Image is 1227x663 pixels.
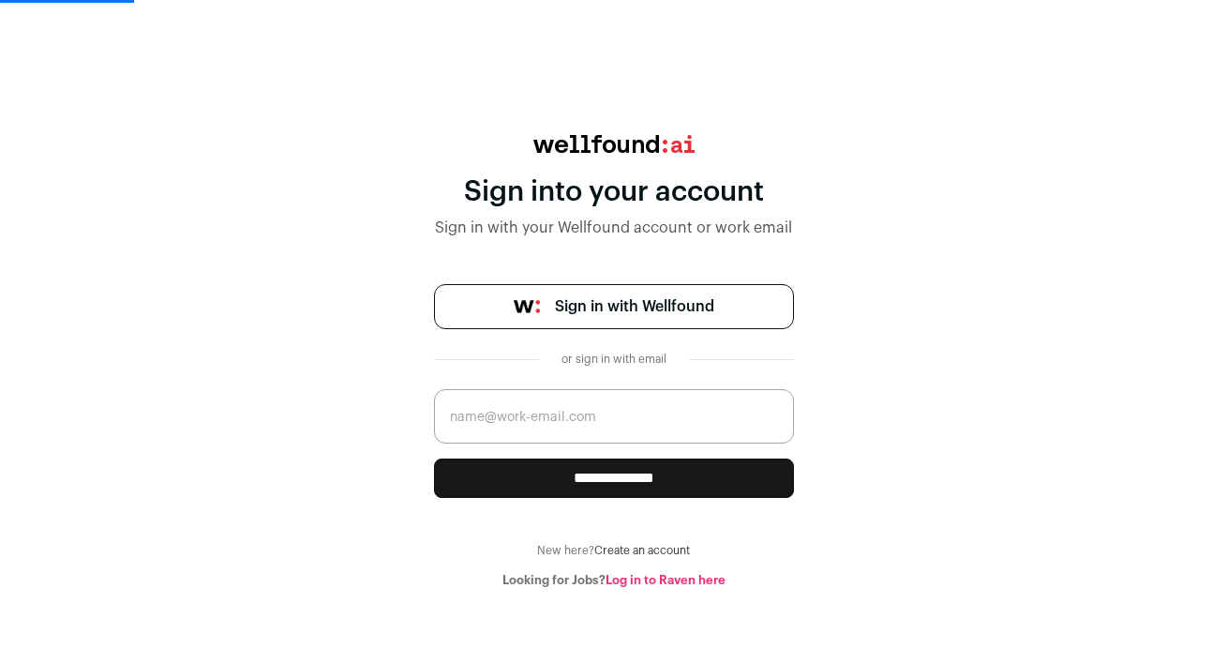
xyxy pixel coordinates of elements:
a: Create an account [594,545,690,556]
img: wellfound:ai [533,135,695,153]
img: wellfound-symbol-flush-black-fb3c872781a75f747ccb3a119075da62bfe97bd399995f84a933054e44a575c4.png [514,300,540,313]
div: or sign in with email [554,352,674,367]
div: New here? [434,543,794,558]
input: name@work-email.com [434,389,794,444]
a: Log in to Raven here [606,574,726,586]
div: Looking for Jobs? [434,573,794,588]
span: Sign in with Wellfound [555,295,714,318]
div: Sign into your account [434,175,794,209]
a: Sign in with Wellfound [434,284,794,329]
div: Sign in with your Wellfound account or work email [434,217,794,239]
